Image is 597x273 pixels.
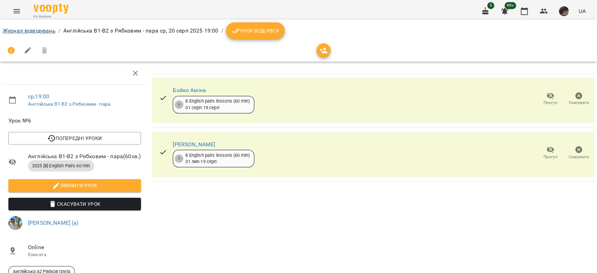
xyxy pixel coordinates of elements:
[28,152,141,161] span: Англійська В1-В2 з Рябковим - пара ( 60 хв. )
[578,7,586,15] span: UA
[34,3,69,14] img: Voopty Logo
[221,27,223,35] li: /
[58,27,61,35] li: /
[569,100,589,106] span: Скасувати
[536,143,564,163] button: Прогул
[8,216,22,230] img: 744843a61c413a071730a266d875f08e.JPG
[8,117,141,125] span: Урок №6
[569,154,589,160] span: Скасувати
[564,143,593,163] button: Скасувати
[8,179,141,192] button: Змінити урок
[28,219,79,226] a: [PERSON_NAME] (а)
[185,152,250,165] div: 8 English pairs lessons (60 min) 31 лип - 19 серп
[28,243,141,252] span: Online
[14,181,135,190] span: Змінити урок
[543,154,557,160] span: Прогул
[173,141,215,148] a: [PERSON_NAME]
[564,89,593,109] button: Скасувати
[28,93,49,100] a: ср , 19:00
[34,14,69,19] span: For Business
[8,132,141,145] button: Попередні уроки
[63,27,218,35] p: Англійська В1-В2 з Рябковим - пара ср, 20 серп 2025 19:00
[175,100,183,109] div: 6
[487,2,494,9] span: 5
[543,100,557,106] span: Прогул
[559,6,569,16] img: 297f12a5ee7ab206987b53a38ee76f7e.jpg
[232,27,279,35] span: Урок відбувся
[28,251,141,258] p: Кімната
[173,87,206,93] a: Бойко Аміна
[8,3,25,20] button: Menu
[8,198,141,210] button: Скасувати Урок
[14,134,135,142] span: Попередні уроки
[14,200,135,208] span: Скасувати Урок
[576,5,589,17] button: UA
[505,2,516,9] span: 99+
[185,98,250,111] div: 8 English pairs lessons (60 min) 01 серп - 19 серп
[175,154,183,163] div: 5
[3,22,594,39] nav: breadcrumb
[3,27,56,34] a: Журнал відвідувань
[28,163,94,169] span: 2025 [8] English Pairs 60 min
[28,101,110,107] a: Англійська В1-В2 з Рябковим - пара
[226,22,285,39] button: Урок відбувся
[536,89,564,109] button: Прогул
